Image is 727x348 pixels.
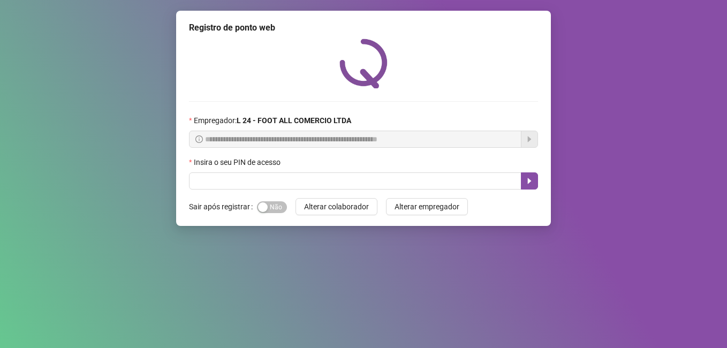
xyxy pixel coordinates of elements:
[189,21,538,34] div: Registro de ponto web
[304,201,369,213] span: Alterar colaborador
[195,135,203,143] span: info-circle
[339,39,388,88] img: QRPoint
[189,198,257,215] label: Sair após registrar
[386,198,468,215] button: Alterar empregador
[237,116,351,125] strong: L 24 - FOOT ALL COMERCIO LTDA
[189,156,287,168] label: Insira o seu PIN de acesso
[525,177,534,185] span: caret-right
[395,201,459,213] span: Alterar empregador
[194,115,351,126] span: Empregador :
[296,198,377,215] button: Alterar colaborador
